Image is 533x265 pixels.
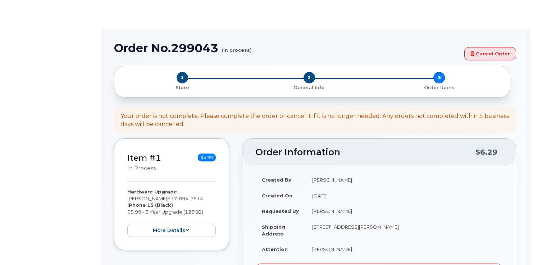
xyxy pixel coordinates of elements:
td: [PERSON_NAME] [306,172,503,188]
a: Item #1 [127,153,161,163]
a: 1 Store [120,83,244,91]
span: 617 [167,196,203,201]
a: 2 General Info [244,83,374,91]
td: [STREET_ADDRESS][PERSON_NAME] [306,219,503,241]
strong: Shipping Address [262,224,285,237]
small: (in process) [222,42,252,53]
td: [DATE] [306,188,503,204]
strong: Hardware Upgrade [127,189,177,195]
div: Your order is not complete. Please complete the order or cancel it if it is no longer needed. Any... [120,112,510,129]
span: 894 [177,196,188,201]
small: in process [127,165,156,172]
strong: Created By [262,177,291,183]
strong: Attention [262,246,288,252]
span: 1 [177,72,188,83]
div: [PERSON_NAME] $5.99 - 3 Year Upgrade (128GB) [127,188,216,237]
p: General Info [247,84,371,91]
h1: Order No.299043 [114,42,461,54]
div: $6.29 [475,145,497,159]
span: $5.99 [198,154,216,161]
a: Cancel Order [464,47,516,60]
td: [PERSON_NAME] [306,203,503,219]
span: 2 [304,72,315,83]
strong: Requested By [262,208,299,214]
button: more details [127,224,216,237]
p: Store [123,84,241,91]
strong: iPhone 15 (Black) [127,202,173,208]
span: 7514 [188,196,203,201]
h2: Order Information [255,147,475,157]
strong: Created On [262,193,292,198]
td: [PERSON_NAME] [306,241,503,257]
